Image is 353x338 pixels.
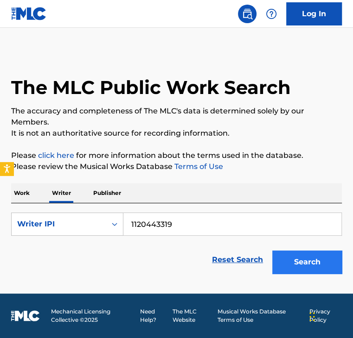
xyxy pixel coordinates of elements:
[11,128,342,139] p: It is not an authoritative source for recording information.
[140,307,167,324] a: Need Help?
[272,250,342,274] button: Search
[11,150,342,161] p: Please for more information about the terms used in the database.
[11,161,342,172] p: Please review the Musical Works Database
[11,183,32,203] p: Work
[11,213,342,278] form: Search Form
[90,183,124,203] p: Publisher
[49,183,74,203] p: Writer
[218,307,304,324] a: Musical Works Database Terms of Use
[11,76,291,99] h1: The MLC Public Work Search
[173,162,223,171] a: Terms of Use
[242,8,253,19] img: search
[11,7,47,20] img: MLC Logo
[17,219,101,230] div: Writer IPI
[262,5,281,23] div: Help
[173,307,212,324] a: The MLC Website
[307,294,353,338] div: Widget de chat
[266,8,277,19] img: help
[307,294,353,338] iframe: Chat Widget
[38,151,74,160] a: click here
[11,310,40,321] img: logo
[207,250,268,270] a: Reset Search
[286,2,342,25] a: Log In
[11,106,342,128] p: The accuracy and completeness of The MLC's data is determined solely by our Members.
[238,5,257,23] a: Public Search
[309,303,315,331] div: Arrastrar
[51,307,135,324] span: Mechanical Licensing Collective © 2025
